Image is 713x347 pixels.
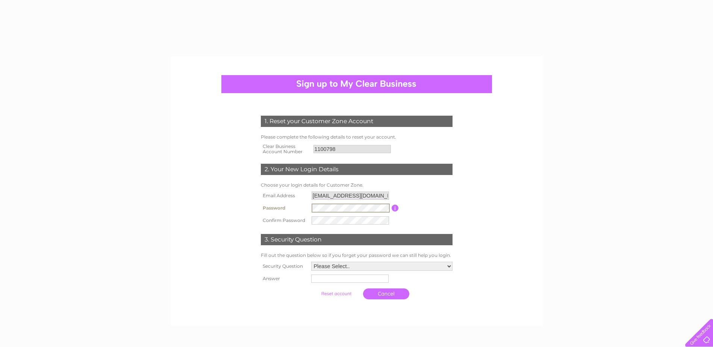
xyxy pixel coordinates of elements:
[313,288,359,299] input: Submit
[259,133,454,142] td: Please complete the following details to reset your account.
[363,288,409,299] a: Cancel
[261,164,453,175] div: 2. Your New Login Details
[259,190,310,202] th: Email Address
[259,251,454,260] td: Fill out the question below so if you forget your password we can still help you login.
[259,202,310,214] th: Password
[259,214,310,226] th: Confirm Password
[259,273,309,285] th: Answer
[259,260,309,273] th: Security Question
[261,116,453,127] div: 1. Reset your Customer Zone Account
[392,205,399,211] input: Information
[259,142,312,157] th: Clear Business Account Number
[261,234,453,245] div: 3. Security Question
[259,181,454,190] td: Choose your login details for Customer Zone.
